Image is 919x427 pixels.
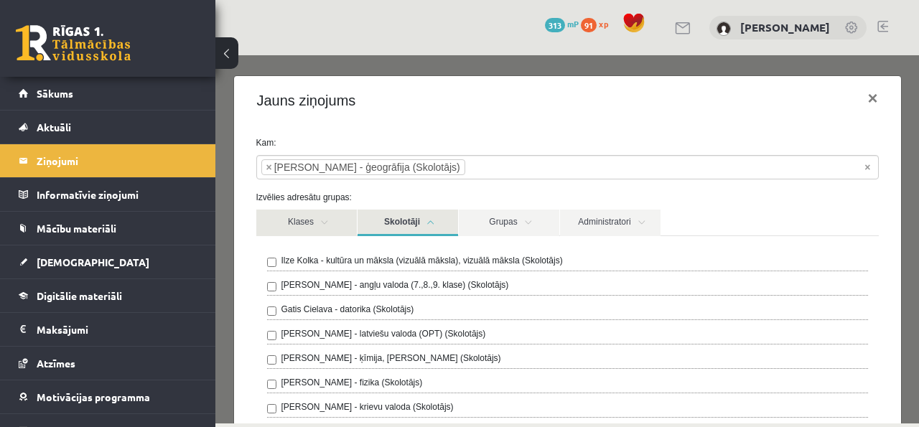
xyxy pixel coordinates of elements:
label: Kam: [30,81,674,94]
a: Atzīmes [19,347,197,380]
span: × [51,105,57,119]
a: Skolotāji [142,154,243,181]
a: Maksājumi [19,313,197,346]
label: [PERSON_NAME] - krievu valoda (Skolotājs) [66,345,238,358]
span: Aktuāli [37,121,71,133]
img: Jegors Rogoļevs [717,22,731,36]
label: [PERSON_NAME] - latviešu valoda (OPT) (Skolotājs) [66,272,271,285]
a: Informatīvie ziņojumi [19,178,197,211]
a: Klases [41,154,141,181]
span: Noņemt visus vienumus [649,105,655,119]
label: Ilze Kolka - kultūra un māksla (vizuālā māksla), vizuālā māksla (Skolotājs) [66,199,347,212]
a: Rīgas 1. Tālmācības vidusskola [16,25,131,61]
a: 91 xp [581,18,615,29]
a: Administratori [345,154,445,181]
label: [PERSON_NAME] - ķīmija, [PERSON_NAME] (Skolotājs) [66,296,286,309]
label: [PERSON_NAME] - angļu valoda (7.,8.,9. klase) (Skolotājs) [66,223,294,236]
label: Gatis Cielava - datorika (Skolotājs) [66,248,199,261]
a: Sākums [19,77,197,110]
legend: Maksājumi [37,313,197,346]
legend: Informatīvie ziņojumi [37,178,197,211]
label: Izvēlies adresātu grupas: [30,136,674,149]
span: xp [599,18,608,29]
span: Atzīmes [37,357,75,370]
a: Grupas [243,154,344,181]
a: Aktuāli [19,111,197,144]
span: Motivācijas programma [37,390,150,403]
a: 313 mP [545,18,579,29]
span: Mācību materiāli [37,222,116,235]
span: Digitālie materiāli [37,289,122,302]
a: Mācību materiāli [19,212,197,245]
a: Motivācijas programma [19,380,197,413]
a: Ziņojumi [19,144,197,177]
span: [DEMOGRAPHIC_DATA] [37,255,149,268]
legend: Ziņojumi [37,144,197,177]
h4: Jauns ziņojums [42,34,141,56]
label: [PERSON_NAME] - fizika (Skolotājs) [66,321,207,334]
button: × [640,23,673,63]
span: Sākums [37,87,73,100]
body: Визуальный текстовый редактор, wiswyg-editor-47024777230480-1757405280-87 [14,14,607,29]
a: Digitālie materiāli [19,279,197,312]
li: Toms Krūmiņš - ģeogrāfija (Skolotājs) [46,104,250,120]
a: [DEMOGRAPHIC_DATA] [19,245,197,278]
span: mP [567,18,579,29]
span: 91 [581,18,597,32]
span: 313 [545,18,565,32]
a: [PERSON_NAME] [740,20,830,34]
